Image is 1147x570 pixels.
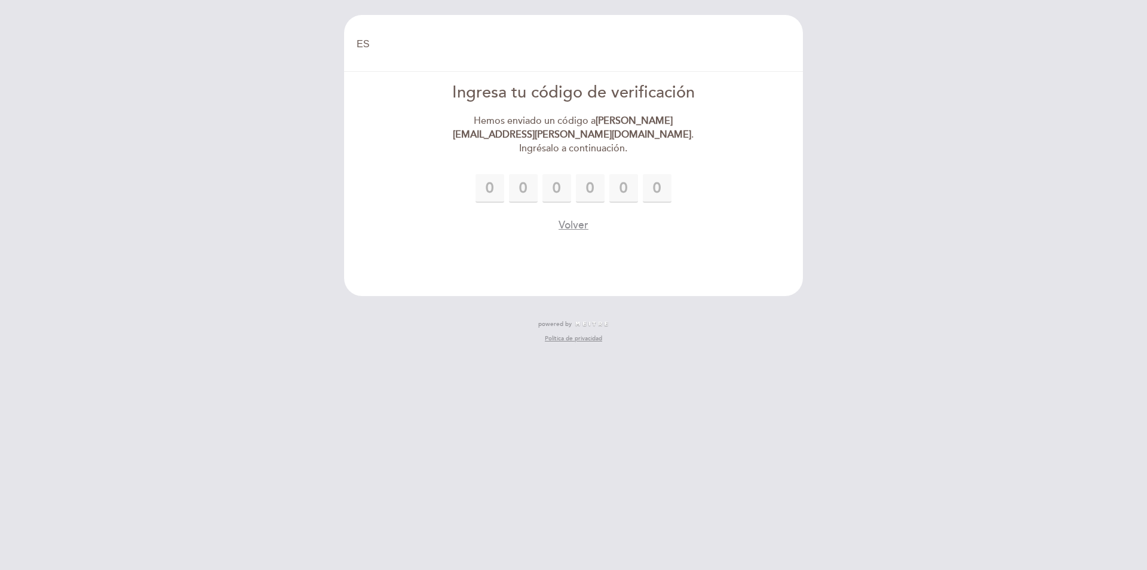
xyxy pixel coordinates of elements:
input: 0 [509,174,538,203]
a: powered by [538,320,609,328]
input: 0 [609,174,638,203]
input: 0 [576,174,605,203]
div: Ingresa tu código de verificación [437,81,711,105]
div: Hemos enviado un código a . Ingrésalo a continuación. [437,114,711,156]
img: MEITRE [575,321,609,327]
input: 0 [476,174,504,203]
button: Volver [559,218,588,233]
strong: [PERSON_NAME][EMAIL_ADDRESS][PERSON_NAME][DOMAIN_NAME] [453,115,691,141]
a: Política de privacidad [545,334,602,343]
input: 0 [643,174,671,203]
span: powered by [538,320,572,328]
input: 0 [542,174,571,203]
